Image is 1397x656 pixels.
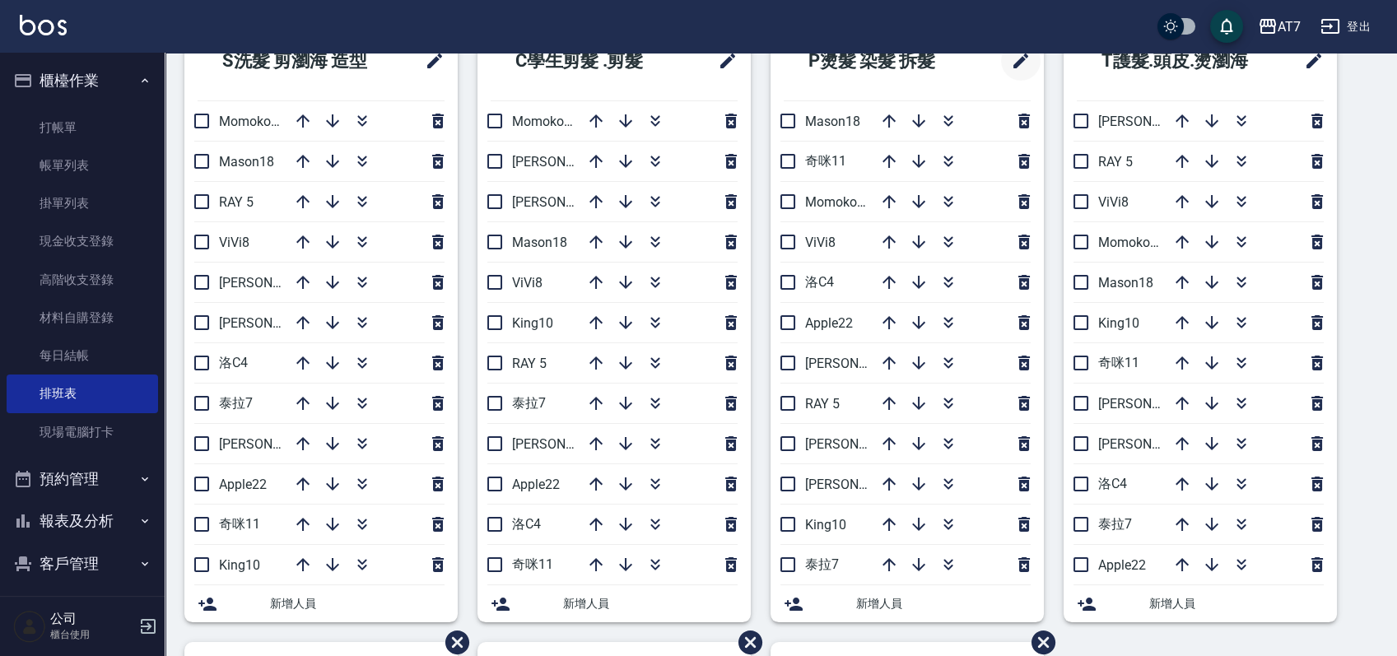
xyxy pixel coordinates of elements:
[491,31,687,91] h2: C學生剪髮 .剪髮
[805,556,839,572] span: 泰拉7
[219,235,249,250] span: ViVi8
[7,184,158,222] a: 掛單列表
[805,477,911,492] span: [PERSON_NAME]9
[805,153,846,169] span: 奇咪11
[219,114,286,129] span: Momoko12
[1314,12,1377,42] button: 登出
[219,436,325,452] span: [PERSON_NAME]6
[219,275,325,291] span: [PERSON_NAME]2
[477,585,751,622] div: 新增人員
[512,194,618,210] span: [PERSON_NAME]6
[512,516,541,532] span: 洛C4
[771,585,1044,622] div: 新增人員
[219,557,260,573] span: King10
[219,477,267,492] span: Apple22
[784,31,980,91] h2: P燙髮 染髮 拆髮
[7,147,158,184] a: 帳單列表
[512,275,543,291] span: ViVi8
[1098,154,1133,170] span: RAY 5
[7,375,158,412] a: 排班表
[13,610,46,643] img: Person
[219,315,325,331] span: [PERSON_NAME]9
[415,41,445,81] span: 修改班表的標題
[805,517,846,533] span: King10
[1098,396,1204,412] span: [PERSON_NAME]6
[50,627,134,642] p: 櫃台使用
[805,194,872,210] span: Momoko12
[1098,516,1132,532] span: 泰拉7
[805,315,853,331] span: Apple22
[270,595,445,612] span: 新增人員
[7,500,158,542] button: 報表及分析
[708,41,738,81] span: 修改班表的標題
[512,477,560,492] span: Apple22
[512,395,546,411] span: 泰拉7
[1098,557,1146,573] span: Apple22
[1294,41,1324,81] span: 修改班表的標題
[1098,275,1153,291] span: Mason18
[7,337,158,375] a: 每日結帳
[1149,595,1324,612] span: 新增人員
[50,611,134,627] h5: 公司
[512,235,567,250] span: Mason18
[219,395,253,411] span: 泰拉7
[1001,41,1031,81] span: 修改班表的標題
[1077,31,1283,91] h2: T護髮.頭皮.燙瀏海
[512,315,553,331] span: King10
[805,235,836,250] span: ViVi8
[1098,315,1139,331] span: King10
[512,154,618,170] span: [PERSON_NAME]9
[1098,235,1165,250] span: Momoko12
[1064,585,1337,622] div: 新增人員
[7,458,158,500] button: 預約管理
[1098,194,1129,210] span: ViVi8
[512,436,618,452] span: [PERSON_NAME]2
[1278,16,1301,37] div: AT7
[805,436,911,452] span: [PERSON_NAME]6
[7,584,158,627] button: 員工及薪資
[512,556,553,572] span: 奇咪11
[219,154,274,170] span: Mason18
[7,109,158,147] a: 打帳單
[7,413,158,451] a: 現場電腦打卡
[805,356,911,371] span: [PERSON_NAME]2
[512,356,547,371] span: RAY 5
[7,299,158,337] a: 材料自購登錄
[7,59,158,102] button: 櫃檯作業
[198,31,403,91] h2: S洗髮 剪瀏海 造型
[7,261,158,299] a: 高階收支登錄
[20,15,67,35] img: Logo
[219,355,248,370] span: 洛C4
[1251,10,1307,44] button: AT7
[7,222,158,260] a: 現金收支登錄
[512,114,579,129] span: Momoko12
[184,585,458,622] div: 新增人員
[1098,436,1204,452] span: [PERSON_NAME]9
[563,595,738,612] span: 新增人員
[805,114,860,129] span: Mason18
[1210,10,1243,43] button: save
[1098,476,1127,491] span: 洛C4
[805,396,840,412] span: RAY 5
[219,194,254,210] span: RAY 5
[1098,355,1139,370] span: 奇咪11
[1098,114,1204,129] span: [PERSON_NAME]2
[805,274,834,290] span: 洛C4
[856,595,1031,612] span: 新增人員
[219,516,260,532] span: 奇咪11
[7,542,158,585] button: 客戶管理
